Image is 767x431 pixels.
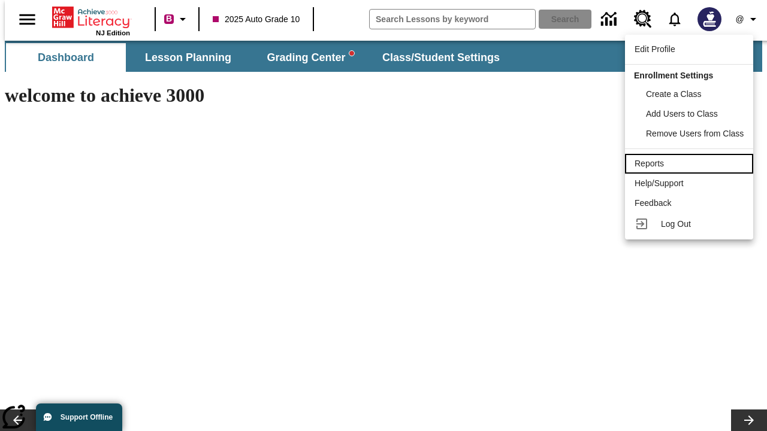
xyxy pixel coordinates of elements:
[634,71,713,80] span: Enrollment Settings
[635,44,675,54] span: Edit Profile
[646,129,744,138] span: Remove Users from Class
[661,219,691,229] span: Log Out
[635,178,684,188] span: Help/Support
[635,198,671,208] span: Feedback
[635,159,664,168] span: Reports
[646,89,702,99] span: Create a Class
[646,109,718,119] span: Add Users to Class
